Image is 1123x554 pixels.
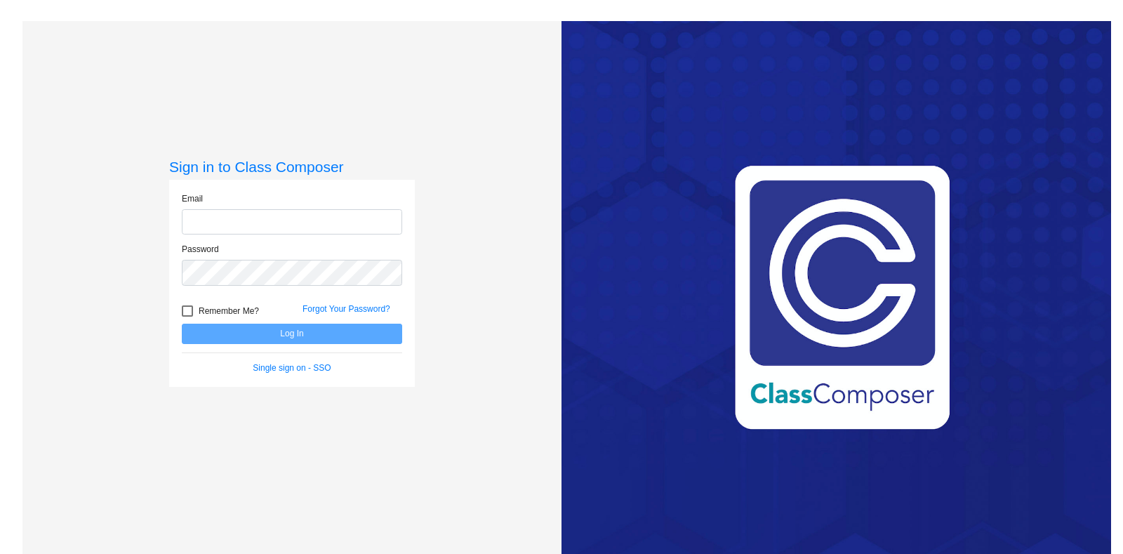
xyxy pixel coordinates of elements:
label: Email [182,192,203,205]
span: Remember Me? [199,303,259,319]
a: Single sign on - SSO [253,363,331,373]
h3: Sign in to Class Composer [169,158,415,176]
label: Password [182,243,219,256]
button: Log In [182,324,402,344]
a: Forgot Your Password? [303,304,390,314]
